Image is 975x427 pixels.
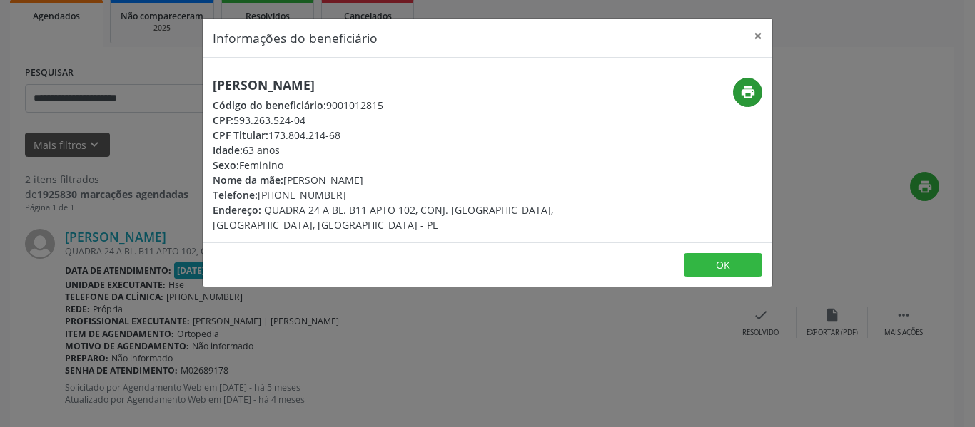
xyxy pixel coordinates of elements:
h5: Informações do beneficiário [213,29,378,47]
div: [PHONE_NUMBER] [213,187,572,202]
div: 9001012815 [213,98,572,113]
button: OK [684,253,762,277]
button: print [733,78,762,107]
i: print [740,84,756,100]
span: Código do beneficiário: [213,98,326,112]
span: CPF: [213,113,233,127]
span: Sexo: [213,158,239,172]
div: 63 anos [213,143,572,158]
span: Telefone: [213,188,258,202]
div: 593.263.524-04 [213,113,572,128]
span: Endereço: [213,203,261,217]
span: CPF Titular: [213,128,268,142]
div: Feminino [213,158,572,173]
span: Idade: [213,143,243,157]
div: 173.804.214-68 [213,128,572,143]
span: Nome da mãe: [213,173,283,187]
span: QUADRA 24 A BL. B11 APTO 102, CONJ. [GEOGRAPHIC_DATA], [GEOGRAPHIC_DATA], [GEOGRAPHIC_DATA] - PE [213,203,553,232]
div: [PERSON_NAME] [213,173,572,187]
h5: [PERSON_NAME] [213,78,572,93]
button: Close [744,19,772,53]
